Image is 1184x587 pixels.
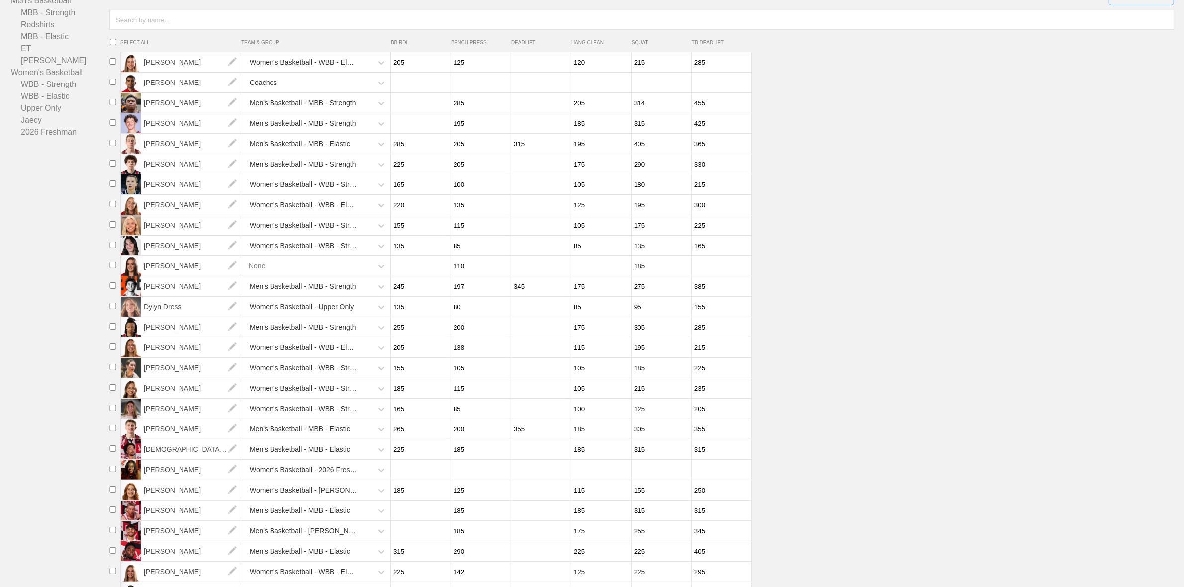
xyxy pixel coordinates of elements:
[141,261,241,270] a: [PERSON_NAME]
[1134,539,1184,587] iframe: Chat Widget
[141,93,241,113] span: [PERSON_NAME]
[250,522,358,540] div: Men's Basketball - [PERSON_NAME]
[11,90,109,102] a: WBB - Elastic
[250,196,358,214] div: Women's Basketball - WBB - Elastic
[141,276,241,296] span: [PERSON_NAME]
[451,40,506,45] span: BENCH PRESS
[141,424,241,433] a: [PERSON_NAME]
[222,378,242,398] img: edit.png
[250,359,358,377] div: Women's Basketball - WBB - Strength
[141,358,241,378] span: [PERSON_NAME]
[11,55,109,67] a: [PERSON_NAME]
[109,10,1174,30] input: Search by name...
[222,174,242,194] img: edit.png
[141,562,241,582] span: [PERSON_NAME]
[141,399,241,419] span: [PERSON_NAME]
[141,567,241,576] a: [PERSON_NAME]
[141,384,241,392] a: [PERSON_NAME]
[250,155,356,173] div: Men's Basketball - MBB - Strength
[250,481,358,500] div: Women's Basketball - [PERSON_NAME]
[222,480,242,500] img: edit.png
[250,461,358,479] div: Women's Basketball - 2026 Freshman
[141,195,241,215] span: [PERSON_NAME]
[250,420,350,438] div: Men's Basketball - MBB - Elastic
[141,215,241,235] span: [PERSON_NAME]
[141,465,241,474] a: [PERSON_NAME]
[222,460,242,480] img: edit.png
[250,135,350,153] div: Men's Basketball - MBB - Elastic
[141,486,241,494] a: [PERSON_NAME]
[141,174,241,194] span: [PERSON_NAME]
[141,52,241,72] span: [PERSON_NAME]
[141,343,241,351] a: [PERSON_NAME]
[11,7,109,19] a: MBB - Strength
[11,126,109,138] a: 2026 Freshman
[250,277,356,296] div: Men's Basketball - MBB - Strength
[141,221,241,229] a: [PERSON_NAME]
[222,195,242,215] img: edit.png
[632,40,687,45] span: SQUAT
[141,241,241,250] a: [PERSON_NAME]
[141,78,241,86] a: [PERSON_NAME]
[250,298,354,316] div: Women's Basketball - Upper Only
[141,200,241,209] a: [PERSON_NAME]
[141,541,241,561] span: [PERSON_NAME]
[141,317,241,337] span: [PERSON_NAME]
[141,302,241,311] a: Dylyn Dress
[222,501,242,520] img: edit.png
[11,31,109,43] a: MBB - Elastic
[222,399,242,419] img: edit.png
[11,43,109,55] a: ET
[11,102,109,114] a: Upper Only
[222,562,242,582] img: edit.png
[250,94,356,112] div: Men's Basketball - MBB - Strength
[250,74,277,92] div: Coaches
[222,521,242,541] img: edit.png
[511,40,566,45] span: DEADLIFT
[141,119,241,127] a: [PERSON_NAME]
[141,180,241,188] a: [PERSON_NAME]
[250,400,358,418] div: Women's Basketball - WBB - Strength
[141,58,241,66] a: [PERSON_NAME]
[141,460,241,480] span: [PERSON_NAME]
[141,134,241,154] span: [PERSON_NAME]
[141,363,241,372] a: [PERSON_NAME]
[222,358,242,378] img: edit.png
[692,40,747,45] span: TB DEADLIFT
[141,297,241,317] span: Dylyn Dress
[250,563,358,581] div: Women's Basketball - WBB - Elastic
[222,439,242,459] img: edit.png
[222,93,242,113] img: edit.png
[11,19,109,31] a: Redshirts
[141,113,241,133] span: [PERSON_NAME]
[250,542,350,561] div: Men's Basketball - MBB - Elastic
[141,404,241,413] a: [PERSON_NAME]
[141,323,241,331] a: [PERSON_NAME]
[250,440,350,459] div: Men's Basketball - MBB - Elastic
[141,501,241,520] span: [PERSON_NAME]
[250,175,358,194] div: Women's Basketball - WBB - Strength
[11,79,109,90] a: WBB - Strength
[141,378,241,398] span: [PERSON_NAME]
[571,40,627,45] span: HANG CLEAN
[222,52,242,72] img: edit.png
[250,318,356,336] div: Men's Basketball - MBB - Strength
[141,526,241,535] a: [PERSON_NAME]
[141,445,241,453] a: [DEMOGRAPHIC_DATA][PERSON_NAME][DEMOGRAPHIC_DATA]
[141,480,241,500] span: [PERSON_NAME]
[141,282,241,290] a: [PERSON_NAME]
[222,73,242,92] img: edit.png
[141,547,241,555] a: [PERSON_NAME]
[141,154,241,174] span: [PERSON_NAME]
[250,237,358,255] div: Women's Basketball - WBB - Strength
[141,139,241,148] a: [PERSON_NAME]
[222,256,242,276] img: edit.png
[250,338,358,357] div: Women's Basketball - WBB - Elastic
[222,317,242,337] img: edit.png
[120,40,241,45] span: SELECT ALL
[141,419,241,439] span: [PERSON_NAME]
[222,154,242,174] img: edit.png
[141,256,241,276] span: [PERSON_NAME]
[141,521,241,541] span: [PERSON_NAME]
